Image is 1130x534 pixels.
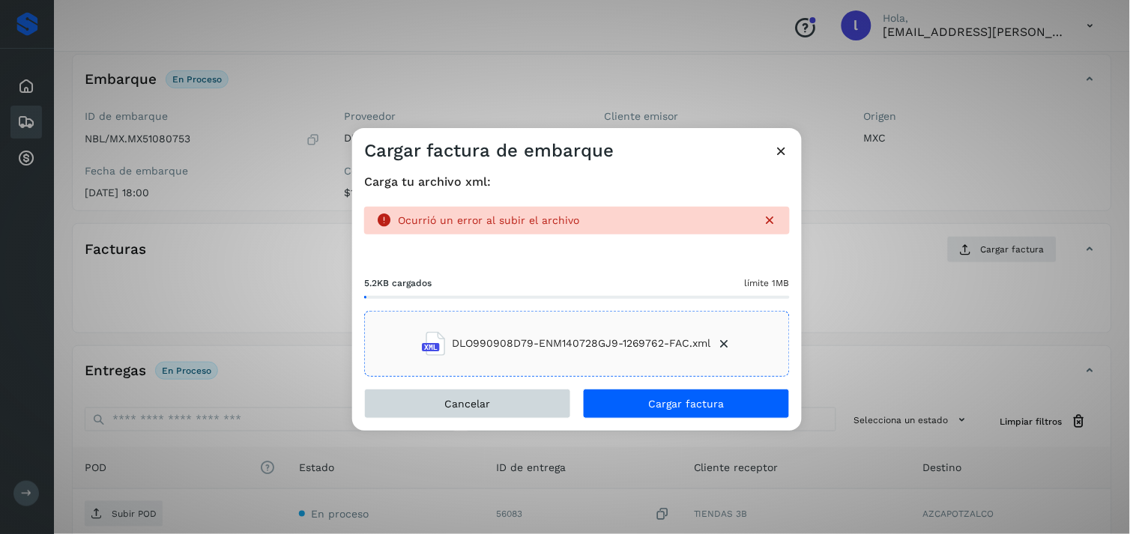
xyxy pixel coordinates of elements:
[364,389,571,419] button: Cancelar
[452,336,711,351] span: DLO990908D79-ENM140728GJ9-1269762-FAC.xml
[398,214,751,227] p: Ocurrió un error al subir el archivo
[364,175,790,189] h4: Carga tu archivo xml:
[364,140,614,162] h3: Cargar factura de embarque
[745,276,790,290] span: límite 1MB
[583,389,790,419] button: Cargar factura
[445,398,491,409] span: Cancelar
[364,276,432,290] span: 5.2KB cargados
[649,398,725,409] span: Cargar factura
